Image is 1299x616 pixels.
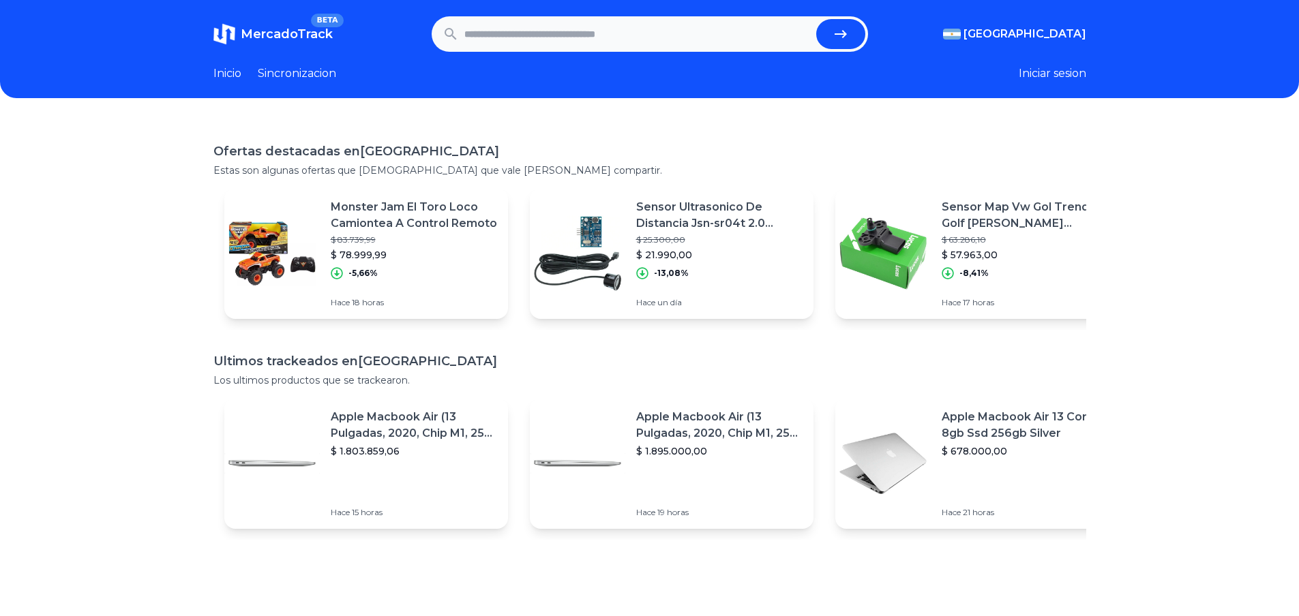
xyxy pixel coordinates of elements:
img: Featured image [530,416,625,511]
a: Sincronizacion [258,65,336,82]
p: $ 21.990,00 [636,248,803,262]
p: Apple Macbook Air 13 Core I5 8gb Ssd 256gb Silver [942,409,1108,442]
p: -5,66% [348,268,378,279]
a: MercadoTrackBETA [213,23,333,45]
a: Featured imageApple Macbook Air (13 Pulgadas, 2020, Chip M1, 256 Gb De Ssd, 8 Gb De Ram) - Plata$... [224,398,508,529]
a: Inicio [213,65,241,82]
img: Featured image [530,206,625,301]
span: MercadoTrack [241,27,333,42]
h1: Ofertas destacadas en [GEOGRAPHIC_DATA] [213,142,1086,161]
img: Argentina [943,29,961,40]
a: Featured imageMonster Jam El Toro Loco Camiontea A Control Remoto$ 83.739,99$ 78.999,99-5,66%Hace... [224,188,508,319]
p: $ 78.999,99 [331,248,497,262]
a: Featured imageSensor Ultrasonico De Distancia Jsn-sr04t 2.0 Waterproof 5v$ 25.300,00$ 21.990,00-1... [530,188,813,319]
p: $ 83.739,99 [331,234,497,245]
p: $ 57.963,00 [942,248,1108,262]
img: Featured image [224,206,320,301]
span: [GEOGRAPHIC_DATA] [964,26,1086,42]
p: Hace 21 horas [942,507,1108,518]
p: Monster Jam El Toro Loco Camiontea A Control Remoto [331,199,497,232]
p: -13,08% [654,268,689,279]
p: Sensor Map Vw Gol Trend Golf [PERSON_NAME] Saveiro Voyage 1.6 [942,199,1108,232]
p: Hace 15 horas [331,507,497,518]
p: Estas son algunas ofertas que [DEMOGRAPHIC_DATA] que vale [PERSON_NAME] compartir. [213,164,1086,177]
p: $ 1.895.000,00 [636,444,803,458]
p: Hace un día [636,297,803,308]
p: -8,41% [959,268,989,279]
img: Featured image [224,416,320,511]
p: Hace 17 horas [942,297,1108,308]
p: $ 1.803.859,06 [331,444,497,458]
p: Hace 18 horas [331,297,497,308]
p: Apple Macbook Air (13 Pulgadas, 2020, Chip M1, 256 Gb De Ssd, 8 Gb De Ram) - Plata [636,409,803,442]
h1: Ultimos trackeados en [GEOGRAPHIC_DATA] [213,352,1086,371]
img: MercadoTrack [213,23,235,45]
p: $ 63.286,10 [942,234,1108,245]
span: BETA [311,14,343,27]
p: $ 25.300,00 [636,234,803,245]
p: Apple Macbook Air (13 Pulgadas, 2020, Chip M1, 256 Gb De Ssd, 8 Gb De Ram) - Plata [331,409,497,442]
button: [GEOGRAPHIC_DATA] [943,26,1086,42]
a: Featured imageApple Macbook Air 13 Core I5 8gb Ssd 256gb Silver$ 678.000,00Hace 21 horas [835,398,1119,529]
button: Iniciar sesion [1019,65,1086,82]
a: Featured imageApple Macbook Air (13 Pulgadas, 2020, Chip M1, 256 Gb De Ssd, 8 Gb De Ram) - Plata$... [530,398,813,529]
img: Featured image [835,416,931,511]
a: Featured imageSensor Map Vw Gol Trend Golf [PERSON_NAME] Saveiro Voyage 1.6$ 63.286,10$ 57.963,00... [835,188,1119,319]
img: Featured image [835,206,931,301]
p: Los ultimos productos que se trackearon. [213,373,1086,387]
p: Sensor Ultrasonico De Distancia Jsn-sr04t 2.0 Waterproof 5v [636,199,803,232]
p: Hace 19 horas [636,507,803,518]
p: $ 678.000,00 [942,444,1108,458]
